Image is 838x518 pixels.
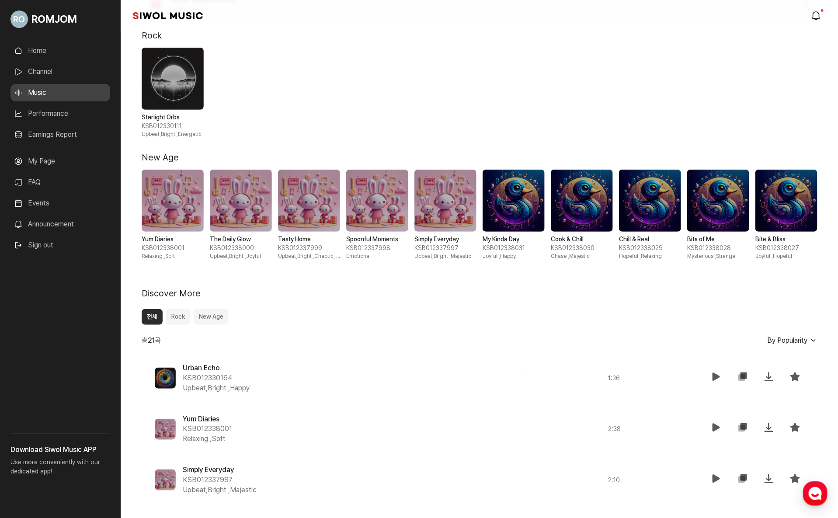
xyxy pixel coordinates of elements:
button: Sign out [10,236,57,254]
span: 총 곡 [142,335,161,346]
span: KSB012338001 [183,424,232,434]
span: Upbeat,Bright , Majestic [183,485,257,495]
a: My Page [10,153,110,170]
span: KSB012338001 [142,244,204,253]
span: Mysterious , Strange [687,253,749,260]
div: 5 / 10 [414,170,476,260]
span: Joyful , Happy [483,253,545,260]
p: Use more conveniently with our dedicated app! [10,455,110,483]
span: KSB012338027 [755,244,817,253]
strong: Bite & Bliss [755,235,817,244]
span: Yum Diaries [183,415,219,423]
span: KSB012338000 [210,244,272,253]
a: Performance [10,105,110,122]
strong: The Daily Glow [210,235,272,244]
a: FAQ [10,174,110,191]
h2: New Age [142,152,179,163]
span: ROMJOM [31,11,76,27]
span: Joyful , Hopeful [755,253,817,260]
span: Simply Everyday [183,466,234,474]
span: Upbeat,Bright , Chaotic, Excited [278,253,340,260]
button: 전체 [142,309,163,325]
span: Chase , Majestic [551,253,613,260]
span: KSB012337999 [278,244,340,253]
button: By Popularity [760,337,817,344]
span: KSB012338028 [687,244,749,253]
span: Home [22,290,38,297]
a: modal.notifications [808,7,826,24]
span: KSB012337997 [183,475,233,485]
span: 2 : 38 [608,424,621,434]
span: Emotional [346,253,408,260]
div: 7 / 10 [551,170,613,260]
strong: Bits of Me [687,235,749,244]
span: KSB012330164 [183,373,232,383]
span: Upbeat,Bright , Majestic [414,253,476,260]
a: Channel [10,63,110,80]
div: 10 / 10 [755,170,817,260]
span: KSB012337997 [414,244,476,253]
a: Music [10,84,110,101]
div: 8 / 10 [619,170,681,260]
a: Home [10,42,110,59]
strong: Tasty Home [278,235,340,244]
h3: Download Siwol Music APP [10,445,110,455]
button: Rock [166,309,190,325]
span: Relaxing , Soft [183,434,226,444]
span: Relaxing , Soft [142,253,204,260]
strong: Chill & Real [619,235,681,244]
strong: Starlight Orbs [142,113,204,122]
div: 6 / 10 [483,170,545,260]
a: Settings [113,277,168,299]
span: KSB012337998 [346,244,408,253]
strong: Cook & Chill [551,235,613,244]
strong: My Kinda Day [483,235,545,244]
a: Events [10,195,110,212]
button: New Age [194,309,229,325]
span: Urban Echo [183,364,220,372]
span: Upbeat,Bright , Happy [183,383,250,393]
div: 1 / 10 [142,170,204,260]
a: Go to My Profile [10,7,110,31]
strong: Spoonful Moments [346,235,408,244]
div: 3 / 10 [278,170,340,260]
span: Settings [129,290,151,297]
a: Messages [58,277,113,299]
span: Upbeat,Bright , Joyful [210,253,272,260]
span: By Popularity [767,336,807,344]
span: KSB012338029 [619,244,681,253]
div: 4 / 10 [346,170,408,260]
a: Home [3,277,58,299]
span: KSB012338030 [551,244,613,253]
div: 2 / 10 [210,170,272,260]
div: 1 / 1 [142,48,204,138]
div: 9 / 10 [687,170,749,260]
span: KSB012338031 [483,244,545,253]
strong: Yum Diaries [142,235,204,244]
a: Announcement [10,216,110,233]
span: Hopeful , Relaxing [619,253,681,260]
a: Earnings Report [10,126,110,143]
span: 1 : 36 [608,374,620,383]
span: KSB012330111 [142,122,204,131]
h2: Discover More [142,288,201,299]
span: Upbeat,Bright , Energetic [142,131,204,138]
span: 2 : 10 [608,476,620,485]
b: 21 [148,336,155,344]
span: Messages [73,291,98,298]
h2: Rock [142,30,162,41]
strong: Simply Everyday [414,235,476,244]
